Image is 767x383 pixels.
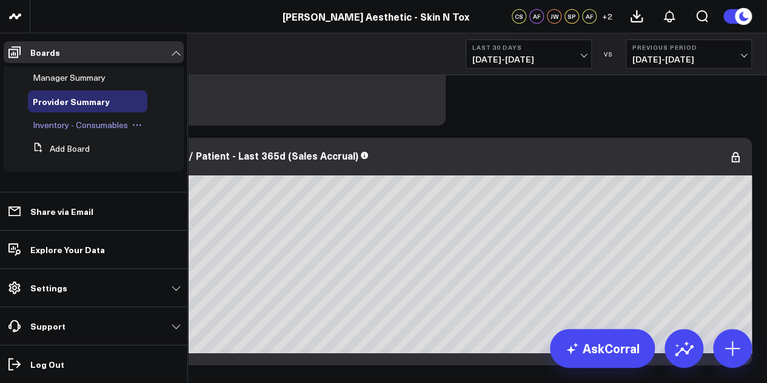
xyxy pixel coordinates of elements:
[512,9,526,24] div: CS
[33,73,106,83] a: Manager Summary
[55,149,358,162] div: Avg [MEDICAL_DATA] Visits / Patient - Last 365d (Sales Accrual)
[30,321,65,331] p: Support
[4,353,184,375] a: Log Out
[598,50,620,58] div: VS
[283,10,469,23] a: [PERSON_NAME] Aesthetic - Skin N Tox
[33,97,110,106] a: Provider Summary
[466,39,592,69] button: Last 30 Days[DATE]-[DATE]
[632,55,745,64] span: [DATE] - [DATE]
[564,9,579,24] div: SP
[30,47,60,57] p: Boards
[30,359,64,369] p: Log Out
[33,72,106,83] span: Manager Summary
[529,9,544,24] div: AF
[30,283,67,293] p: Settings
[550,329,655,368] a: AskCorral
[472,44,585,51] b: Last 30 Days
[30,245,105,254] p: Explore Your Data
[33,120,128,130] a: Inventory - Consumables
[28,138,90,160] button: Add Board
[582,9,597,24] div: AF
[600,9,614,24] button: +2
[472,55,585,64] span: [DATE] - [DATE]
[626,39,752,69] button: Previous Period[DATE]-[DATE]
[33,95,110,107] span: Provider Summary
[33,119,128,130] span: Inventory - Consumables
[547,9,561,24] div: JW
[602,12,612,21] span: + 2
[632,44,745,51] b: Previous Period
[30,206,93,216] p: Share via Email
